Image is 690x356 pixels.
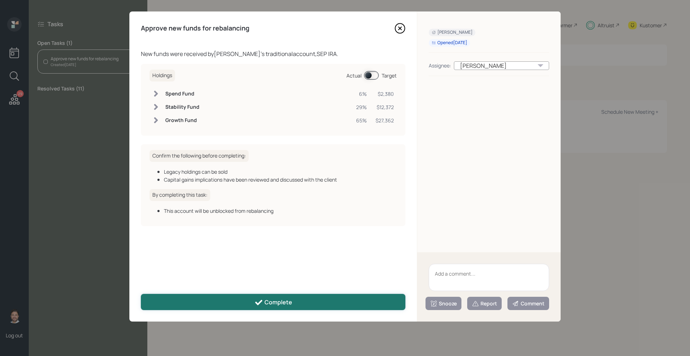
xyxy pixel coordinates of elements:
div: 29% [356,103,367,111]
div: New funds were received by [PERSON_NAME] 's traditional account, SEP IRA . [141,50,405,58]
div: $27,362 [376,117,394,124]
div: $12,372 [376,103,394,111]
div: [PERSON_NAME] [432,29,473,36]
button: Snooze [425,297,461,310]
div: Capital gains implications have been reviewed and discussed with the client [164,176,397,183]
button: Comment [507,297,549,310]
h4: Approve new funds for rebalancing [141,24,249,32]
h6: Growth Fund [165,117,199,123]
div: Target [382,72,397,79]
h6: By completing this task: [149,189,210,201]
h6: Confirm the following before completing: [149,150,249,162]
button: Report [467,297,502,310]
div: 65% [356,117,367,124]
div: Comment [512,300,544,307]
div: Actual [346,72,362,79]
h6: Stability Fund [165,104,199,110]
div: This account will be unblocked from rebalancing [164,207,397,215]
div: Assignee: [429,62,451,69]
div: Opened [DATE] [432,40,467,46]
div: 6% [356,90,367,98]
div: Legacy holdings can be sold [164,168,397,175]
h6: Spend Fund [165,91,199,97]
h6: Holdings [149,70,175,81]
div: $2,380 [376,90,394,98]
div: [PERSON_NAME] [454,61,549,70]
div: Report [472,300,497,307]
div: Snooze [430,300,457,307]
button: Complete [141,294,405,310]
div: Complete [254,298,292,307]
